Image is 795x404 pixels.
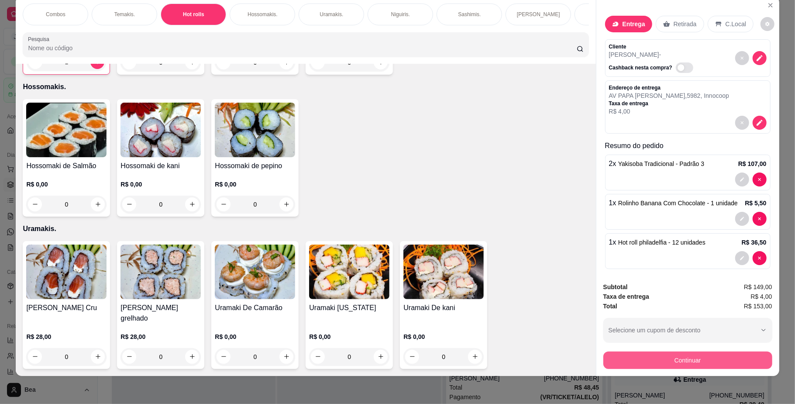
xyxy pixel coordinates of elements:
[114,11,135,18] p: Temakis.
[761,17,774,31] button: decrease-product-quantity
[183,11,204,18] p: Hot rolls
[215,245,295,299] img: product-image
[320,11,343,18] p: Uramakis.
[618,239,706,246] span: Hot roll philadelfia - 12 unidades
[674,20,697,28] p: Retirada
[745,199,767,207] p: R$ 5,50
[676,62,697,73] label: Automatic updates
[403,332,484,341] p: R$ 0,00
[603,303,617,310] strong: Total
[609,237,706,248] p: 1 x
[744,301,772,311] span: R$ 153,00
[309,303,389,313] h4: Uramaki [US_STATE]
[517,11,560,18] p: [PERSON_NAME]
[26,332,107,341] p: R$ 28,00
[26,303,107,313] h4: [PERSON_NAME] Cru
[751,292,772,301] span: R$ 4,00
[120,303,201,324] h4: [PERSON_NAME] grelhado
[603,352,772,369] button: Continuar
[618,160,704,167] span: Yakisoba Tradicional - Padrão 3
[28,35,52,43] label: Pesquisa
[26,180,107,189] p: R$ 0,00
[248,11,278,18] p: Hossomakis.
[215,161,295,171] h4: Hossomaki de pepino
[753,51,767,65] button: decrease-product-quantity
[744,282,772,292] span: R$ 149,00
[215,180,295,189] p: R$ 0,00
[609,159,705,169] p: 2 x
[609,198,738,208] p: 1 x
[309,332,389,341] p: R$ 0,00
[120,161,201,171] h4: Hossomaki de kani
[735,212,749,226] button: decrease-product-quantity
[609,64,672,71] p: Cashback nesta compra?
[742,238,767,247] p: R$ 36,50
[738,159,767,168] p: R$ 107,00
[26,103,107,157] img: product-image
[603,318,772,342] button: Selecione um cupom de desconto
[753,251,767,265] button: decrease-product-quantity
[603,283,628,290] strong: Subtotal
[603,293,650,300] strong: Taxa de entrega
[609,43,697,50] p: Cliente
[391,11,410,18] p: Niguiris.
[605,141,771,151] p: Resumo do pedido
[609,107,730,116] p: R$ 4,00
[309,245,389,299] img: product-image
[120,332,201,341] p: R$ 28,00
[735,116,749,130] button: decrease-product-quantity
[215,103,295,157] img: product-image
[735,173,749,186] button: decrease-product-quantity
[23,224,589,234] p: Uramakis.
[120,245,201,299] img: product-image
[726,20,746,28] p: C.Local
[403,245,484,299] img: product-image
[46,11,65,18] p: Combos
[753,173,767,186] button: decrease-product-quantity
[735,251,749,265] button: decrease-product-quantity
[215,303,295,313] h4: Uramaki De Camarão
[609,84,730,91] p: Endereço de entrega
[215,332,295,341] p: R$ 0,00
[28,44,576,52] input: Pesquisa
[26,161,107,171] h4: Hossomaki de Salmão
[623,20,645,28] p: Entrega
[458,11,481,18] p: Sashimis.
[120,103,201,157] img: product-image
[120,180,201,189] p: R$ 0,00
[403,303,484,313] h4: Uramaki De kani
[618,200,738,207] span: Rolinho Banana Com Chocolate - 1 unidade
[753,212,767,226] button: decrease-product-quantity
[609,100,730,107] p: Taxa de entrega
[23,376,589,387] p: Niguiris.
[26,245,107,299] img: product-image
[609,91,730,100] p: AV PAPA [PERSON_NAME] , 5982 , Innocoop
[753,116,767,130] button: decrease-product-quantity
[735,51,749,65] button: decrease-product-quantity
[609,50,697,59] p: [PERSON_NAME] -
[23,82,589,92] p: Hossomakis.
